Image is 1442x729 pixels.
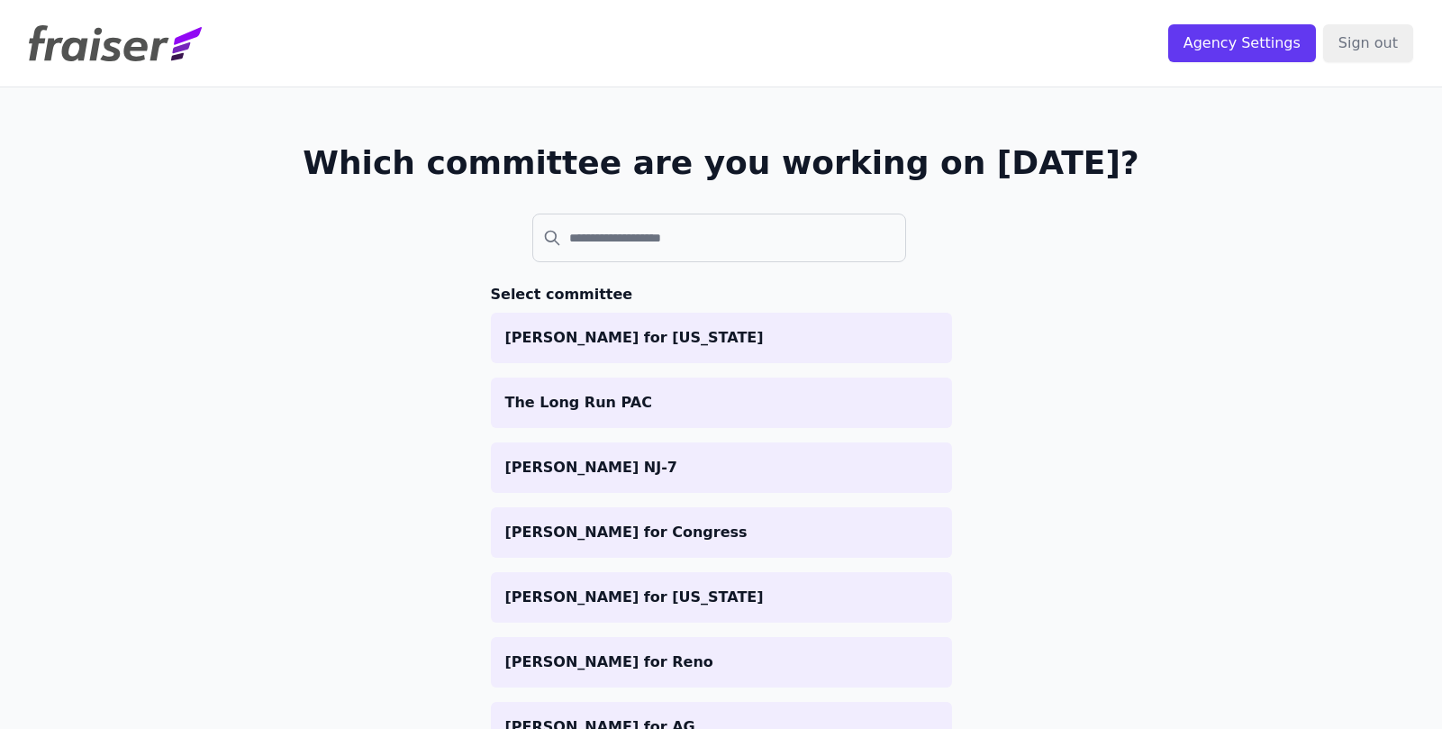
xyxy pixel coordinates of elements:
input: Sign out [1323,24,1413,62]
h1: Which committee are you working on [DATE]? [303,145,1139,181]
a: [PERSON_NAME] for Reno [491,637,952,688]
img: Fraiser Logo [29,25,202,61]
p: [PERSON_NAME] for Reno [505,652,938,673]
a: [PERSON_NAME] for [US_STATE] [491,313,952,363]
input: Agency Settings [1168,24,1316,62]
p: [PERSON_NAME] for Congress [505,522,938,543]
p: [PERSON_NAME] NJ-7 [505,457,938,478]
a: [PERSON_NAME] for [US_STATE] [491,572,952,623]
a: [PERSON_NAME] NJ-7 [491,442,952,493]
p: [PERSON_NAME] for [US_STATE] [505,327,938,349]
p: The Long Run PAC [505,392,938,414]
a: The Long Run PAC [491,378,952,428]
p: [PERSON_NAME] for [US_STATE] [505,587,938,608]
a: [PERSON_NAME] for Congress [491,507,952,558]
h3: Select committee [491,284,952,305]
